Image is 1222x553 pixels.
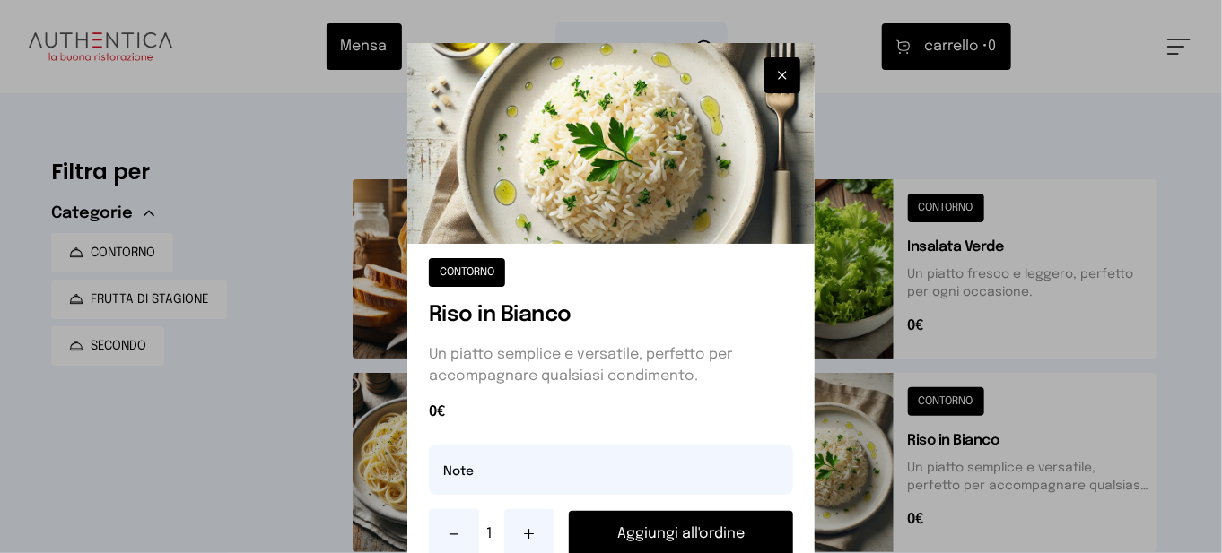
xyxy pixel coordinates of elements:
[429,344,793,387] p: Un piatto semplice e versatile, perfetto per accompagnare qualsiasi condimento.
[486,523,497,545] span: 1
[429,301,793,330] h1: Riso in Bianco
[429,258,505,287] button: CONTORNO
[429,402,793,423] span: 0€
[407,43,815,244] img: Riso in Bianco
